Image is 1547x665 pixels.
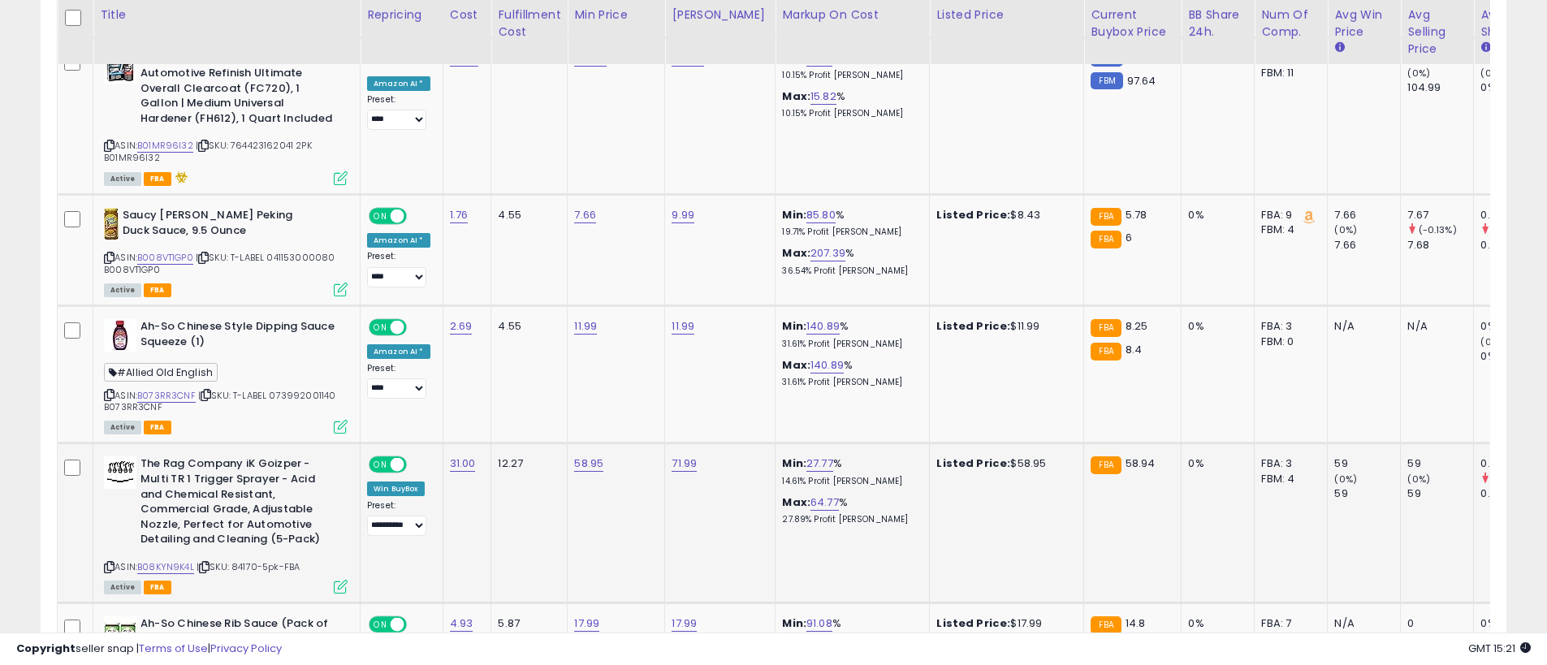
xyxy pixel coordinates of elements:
[1407,456,1473,471] div: 59
[1480,41,1490,55] small: Avg BB Share.
[1091,231,1121,248] small: FBA
[370,209,391,223] span: ON
[450,615,473,632] a: 4.93
[782,207,806,222] b: Min:
[782,246,917,276] div: %
[140,319,338,353] b: Ah-So Chinese Style Dipping Sauce Squeeze (1)
[1468,641,1531,656] span: 2025-08-14 15:21 GMT
[1480,67,1503,80] small: (0%)
[1261,6,1320,41] div: Num of Comp.
[1334,473,1357,486] small: (0%)
[144,172,171,186] span: FBA
[1126,615,1146,631] span: 14.8
[1261,472,1315,486] div: FBM: 4
[782,70,917,81] p: 10.15% Profit [PERSON_NAME]
[140,51,338,131] b: [PERSON_NAME] Finish 1 Automotive Refinish Ultimate Overall Clearcoat (FC720), 1 Gallon | Medium ...
[936,208,1071,222] div: $8.43
[140,456,338,551] b: The Rag Company iK Goizper - Multi TR 1 Trigger Sprayer - Acid and Chemical Resistant, Commercial...
[1419,223,1457,236] small: (-0.13%)
[367,363,430,399] div: Preset:
[104,456,348,592] div: ASIN:
[1407,486,1473,501] div: 59
[806,615,832,632] a: 91.08
[104,51,348,184] div: ASIN:
[782,358,917,388] div: %
[104,581,141,594] span: All listings currently available for purchase on Amazon
[404,321,430,335] span: OFF
[498,456,555,471] div: 12.27
[1480,456,1546,471] div: 0.14%
[1334,6,1394,41] div: Avg Win Price
[1091,456,1121,474] small: FBA
[782,456,806,471] b: Min:
[1091,319,1121,337] small: FBA
[782,266,917,277] p: 36.54% Profit [PERSON_NAME]
[1407,6,1467,58] div: Avg Selling Price
[137,560,194,574] a: B08KYN9K4L
[810,494,839,511] a: 64.77
[104,208,119,240] img: 517d6m+wyQL._SL40_.jpg
[1480,486,1546,501] div: 0.29%
[16,641,76,656] strong: Copyright
[782,89,810,104] b: Max:
[450,6,485,24] div: Cost
[1261,208,1315,222] div: FBA: 9
[367,76,430,91] div: Amazon AI *
[104,319,348,432] div: ASIN:
[782,514,917,525] p: 27.89% Profit [PERSON_NAME]
[1261,335,1315,349] div: FBM: 0
[782,208,917,238] div: %
[404,209,430,223] span: OFF
[139,641,208,656] a: Terms of Use
[672,207,694,223] a: 9.99
[144,283,171,297] span: FBA
[1407,67,1430,80] small: (0%)
[1480,335,1503,348] small: (0%)
[574,456,603,472] a: 58.95
[810,245,845,261] a: 207.39
[1480,319,1546,334] div: 0%
[574,318,597,335] a: 11.99
[1407,80,1473,95] div: 104.99
[498,319,555,334] div: 4.55
[782,245,810,261] b: Max:
[1480,208,1546,222] div: 0.14%
[1334,208,1400,222] div: 7.66
[104,139,312,163] span: | SKU: 764423162041 2PK B01MR96I32
[1188,456,1242,471] div: 0%
[782,319,917,349] div: %
[1261,319,1315,334] div: FBA: 3
[672,318,694,335] a: 11.99
[1334,456,1400,471] div: 59
[1091,343,1121,361] small: FBA
[782,6,923,24] div: Markup on Cost
[936,319,1071,334] div: $11.99
[574,207,596,223] a: 7.66
[1091,72,1122,89] small: FBM
[782,495,917,525] div: %
[936,318,1010,334] b: Listed Price:
[1127,50,1156,66] span: 88.99
[936,615,1010,631] b: Listed Price:
[1188,6,1247,41] div: BB Share 24h.
[498,6,560,41] div: Fulfillment Cost
[1407,473,1430,486] small: (0%)
[1407,208,1473,222] div: 7.67
[806,456,833,472] a: 27.77
[810,89,836,105] a: 15.82
[370,458,391,472] span: ON
[367,94,430,131] div: Preset:
[1127,73,1156,89] span: 97.64
[806,318,840,335] a: 140.89
[104,251,335,275] span: | SKU: T-LABEL 041153000080 B008VT1GP0
[1126,207,1147,222] span: 5.78
[1126,342,1142,357] span: 8.4
[1334,223,1357,236] small: (0%)
[1480,238,1546,253] div: 0.71%
[672,615,697,632] a: 17.99
[1091,208,1121,226] small: FBA
[367,233,430,248] div: Amazon AI *
[1126,230,1132,245] span: 6
[1480,80,1546,95] div: 0%
[672,6,768,24] div: [PERSON_NAME]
